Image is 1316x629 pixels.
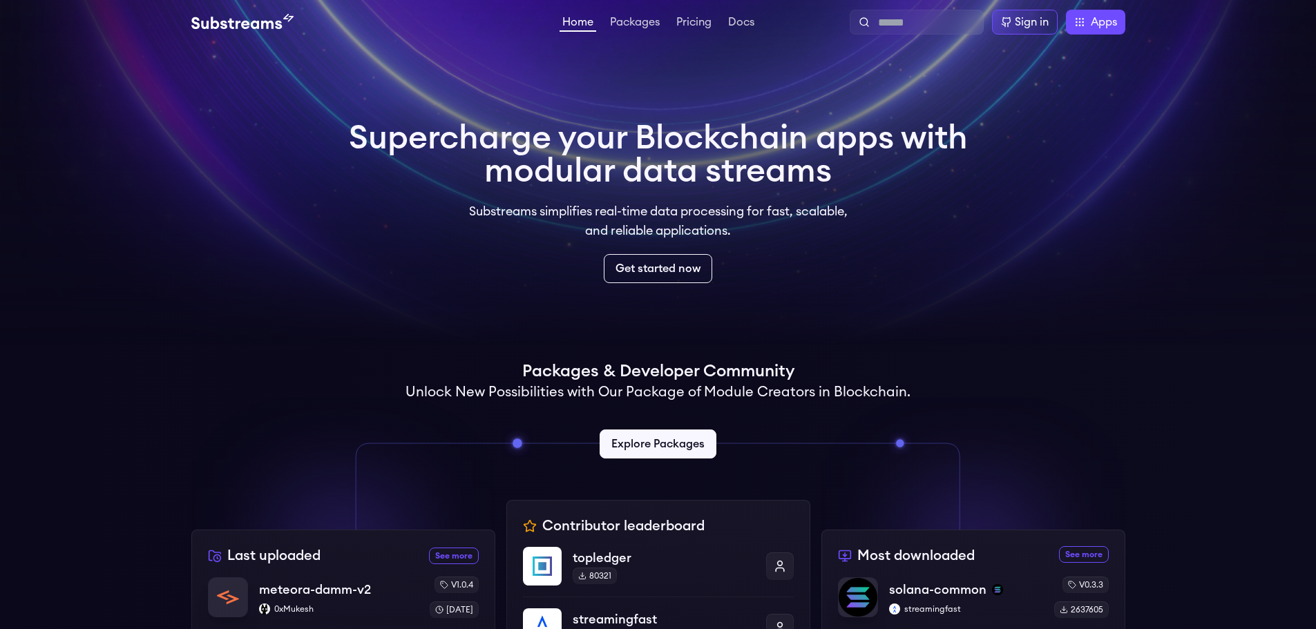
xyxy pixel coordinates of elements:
img: meteora-damm-v2 [209,578,247,617]
img: topledger [523,547,562,586]
p: streamingfast [889,603,1043,615]
a: meteora-damm-v2meteora-damm-v20xMukesh0xMukeshv1.0.4[DATE] [208,577,479,629]
img: solana [992,584,1003,595]
img: solana-common [839,578,877,617]
a: Pricing [674,17,714,30]
div: 2637605 [1054,601,1109,618]
a: topledgertopledger80321 [523,547,794,597]
h1: Supercharge your Blockchain apps with modular data streams [349,122,968,188]
a: Sign in [992,10,1058,35]
a: See more recently uploaded packages [429,548,479,564]
div: 80321 [573,568,617,584]
h2: Unlock New Possibilities with Our Package of Module Creators in Blockchain. [406,383,910,402]
img: Substream's logo [191,14,294,30]
div: v1.0.4 [435,577,479,593]
p: streamingfast [573,610,755,629]
img: streamingfast [889,603,900,615]
a: Packages [607,17,662,30]
p: Substreams simplifies real-time data processing for fast, scalable, and reliable applications. [459,202,857,240]
a: Home [560,17,596,32]
p: meteora-damm-v2 [259,580,371,599]
img: 0xMukesh [259,603,270,615]
p: topledger [573,548,755,568]
div: v0.3.3 [1062,577,1109,593]
a: Get started now [604,254,712,283]
a: solana-commonsolana-commonsolanastreamingfaststreamingfastv0.3.32637605 [838,577,1109,629]
div: [DATE] [430,601,479,618]
p: solana-common [889,580,986,599]
span: Apps [1091,14,1117,30]
div: Sign in [1015,14,1049,30]
h1: Packages & Developer Community [522,360,794,383]
a: See more most downloaded packages [1059,546,1109,563]
a: Explore Packages [600,429,716,458]
p: 0xMukesh [259,603,419,615]
a: Docs [725,17,757,30]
